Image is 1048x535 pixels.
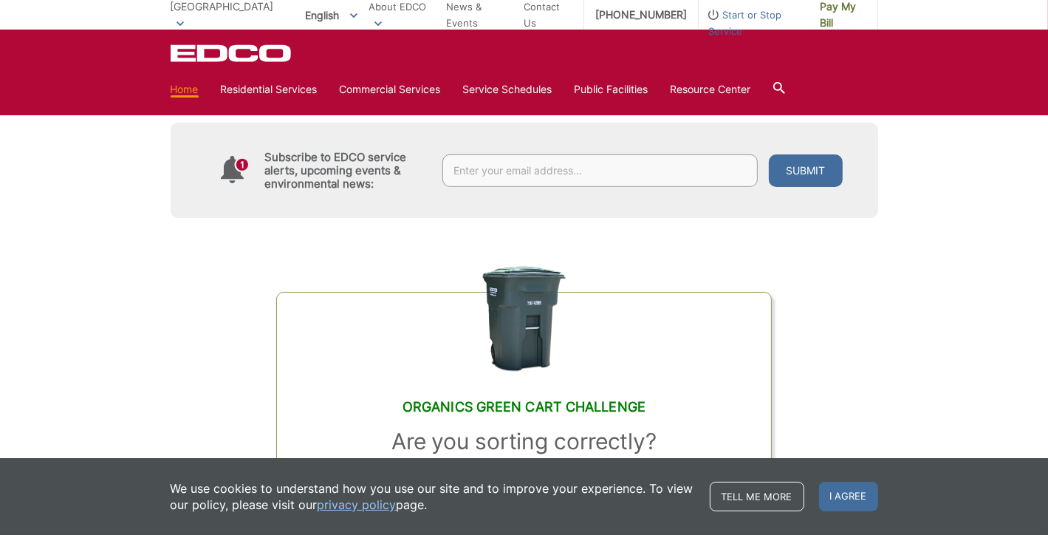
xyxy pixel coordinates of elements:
input: Enter your email address... [442,154,758,187]
h2: Organics Green Cart Challenge [306,399,742,415]
a: Tell me more [710,482,804,511]
a: Resource Center [671,81,751,98]
a: EDCD logo. Return to the homepage. [171,44,293,62]
a: Service Schedules [463,81,552,98]
h4: Subscribe to EDCO service alerts, upcoming events & environmental news: [265,151,428,191]
h3: Are you sorting correctly? [306,428,742,454]
a: privacy policy [318,497,397,513]
span: English [294,3,369,27]
p: We use cookies to understand how you use our site and to improve your experience. To view our pol... [171,480,695,513]
a: Residential Services [221,81,318,98]
button: Submit [769,154,843,187]
a: Public Facilities [575,81,648,98]
a: Commercial Services [340,81,441,98]
a: Home [171,81,199,98]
